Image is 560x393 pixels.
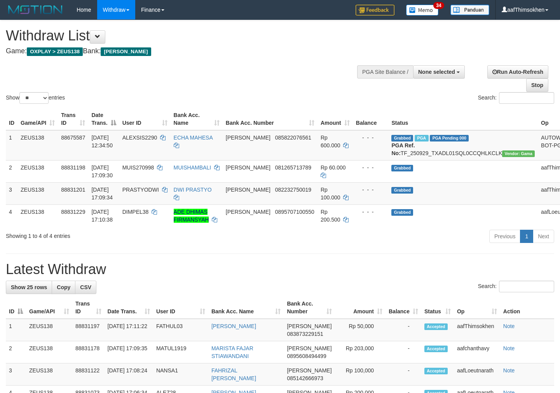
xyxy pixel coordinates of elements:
span: ALEXSIS2290 [122,134,157,141]
td: [DATE] 17:11:22 [105,319,153,341]
span: Grabbed [391,135,413,141]
span: Rp 100.000 [321,187,340,201]
span: Vendor URL: https://trx31.1velocity.biz [502,150,535,157]
div: Showing 1 to 4 of 4 entries [6,229,227,240]
div: - - - [356,134,386,141]
td: 2 [6,341,26,363]
td: 2 [6,160,17,182]
a: ADE DHIMAS FIRMANSYAH [174,209,209,223]
td: ZEUS138 [26,341,72,363]
th: ID: activate to sort column descending [6,297,26,319]
span: [PERSON_NAME] [226,187,270,193]
input: Search: [499,92,554,104]
td: 1 [6,130,17,161]
img: MOTION_logo.png [6,4,65,16]
td: [DATE] 17:09:35 [105,341,153,363]
a: DWI PRASTYO [174,187,212,193]
span: [DATE] 17:09:34 [91,187,113,201]
a: Note [503,345,515,351]
span: 88831198 [61,164,85,171]
input: Search: [499,281,554,292]
td: 3 [6,182,17,204]
span: Copy 081265713789 to clipboard [275,164,311,171]
span: PRASTYODWI [122,187,159,193]
td: ZEUS138 [26,363,72,386]
td: ZEUS138 [17,182,58,204]
a: [PERSON_NAME] [211,323,256,329]
td: MATUL1919 [153,341,208,363]
td: - [386,363,421,386]
a: Note [503,367,515,374]
span: Marked by aafpengsreynich [415,135,428,141]
a: Previous [489,230,520,243]
th: Status: activate to sort column ascending [421,297,454,319]
span: [PERSON_NAME] [226,164,270,171]
th: Balance: activate to sort column ascending [386,297,421,319]
a: Copy [52,281,75,294]
td: aafThimsokhen [454,319,500,341]
th: Date Trans.: activate to sort column descending [88,108,119,130]
span: None selected [418,69,455,75]
td: ZEUS138 [17,160,58,182]
th: Trans ID: activate to sort column ascending [72,297,105,319]
th: Trans ID: activate to sort column ascending [58,108,88,130]
span: [DATE] 17:09:30 [91,164,113,178]
span: [DATE] 17:10:38 [91,209,113,223]
td: 3 [6,363,26,386]
td: aafchanthavy [454,341,500,363]
th: Amount: activate to sort column ascending [335,297,386,319]
h1: Latest Withdraw [6,262,554,277]
div: - - - [356,208,386,216]
td: NANSA1 [153,363,208,386]
td: - [386,341,421,363]
span: 88831201 [61,187,85,193]
span: Grabbed [391,209,413,216]
label: Search: [478,92,554,104]
td: 4 [6,204,17,227]
td: ZEUS138 [17,204,58,227]
img: Button%20Memo.svg [406,5,439,16]
span: Copy [57,284,70,290]
td: 88831178 [72,341,105,363]
span: Grabbed [391,187,413,194]
th: Game/API: activate to sort column ascending [26,297,72,319]
th: Bank Acc. Number: activate to sort column ascending [223,108,318,130]
a: Show 25 rows [6,281,52,294]
span: CSV [80,284,91,290]
span: [PERSON_NAME] [287,323,331,329]
td: ZEUS138 [17,130,58,161]
td: FATHUL03 [153,319,208,341]
span: Copy 085142666973 to clipboard [287,375,323,381]
th: Bank Acc. Name: activate to sort column ascending [171,108,223,130]
span: Accepted [424,368,448,374]
span: [DATE] 12:34:50 [91,134,113,148]
span: PGA Pending [430,135,469,141]
span: Copy 083873229151 to clipboard [287,331,323,337]
td: - [386,319,421,341]
td: Rp 50,000 [335,319,386,341]
span: Grabbed [391,165,413,171]
a: Run Auto-Refresh [487,65,548,79]
span: Accepted [424,323,448,330]
span: [PERSON_NAME] [226,134,270,141]
a: Next [533,230,554,243]
label: Show entries [6,92,65,104]
a: CSV [75,281,96,294]
td: aafLoeutnarath [454,363,500,386]
img: panduan.png [450,5,489,15]
a: ECHA MAHESA [174,134,213,141]
td: [DATE] 17:08:24 [105,363,153,386]
th: Bank Acc. Number: activate to sort column ascending [284,297,335,319]
a: 1 [520,230,533,243]
span: 34 [433,2,444,9]
span: [PERSON_NAME] [287,345,331,351]
th: Balance [353,108,389,130]
span: OXPLAY > ZEUS138 [27,47,83,56]
h1: Withdraw List [6,28,366,44]
span: 88831229 [61,209,85,215]
a: Stop [526,79,548,92]
span: DIMPEL38 [122,209,149,215]
span: 88675587 [61,134,85,141]
span: Accepted [424,346,448,352]
img: Feedback.jpg [356,5,394,16]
